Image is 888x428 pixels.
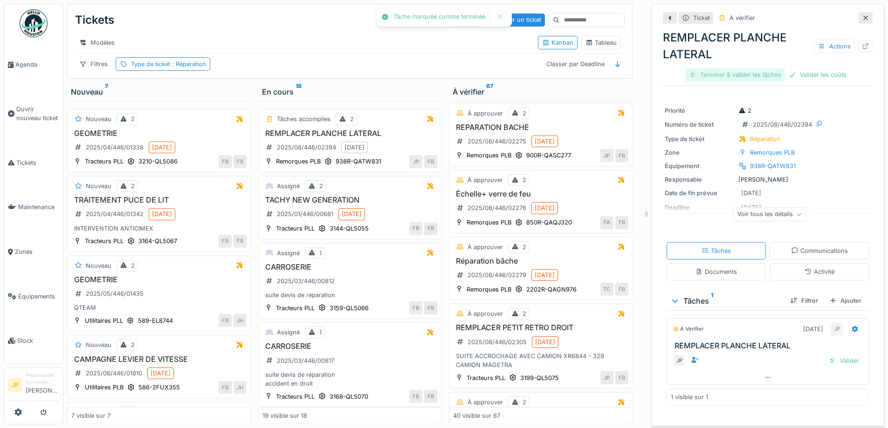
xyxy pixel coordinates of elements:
[105,86,108,97] sup: 7
[663,29,873,63] div: REMPLACER PLANCHE LATERAL
[330,392,368,401] div: 3168-QL5070
[276,224,315,233] div: Tracteurs PLL
[424,301,437,314] div: FB
[277,328,300,337] div: Assigné
[336,157,381,166] div: 938R-QATW831
[453,86,629,97] div: À vérifier
[424,390,437,403] div: FB
[152,210,172,218] div: [DATE]
[85,237,124,245] div: Tracteurs PLL
[585,38,617,47] div: Tableau
[393,13,485,21] div: Tâche marquée comme terminée
[342,210,362,218] div: [DATE]
[485,14,545,26] div: Créer un ticket
[600,371,613,384] div: JP
[16,105,59,122] span: Ouvrir nouveau ticket
[675,341,865,350] h3: REMPLACER PLANCHE LATERAL
[695,267,737,276] div: Documents
[277,356,334,365] div: 2025/03/446/00817
[234,155,247,168] div: FB
[86,340,111,349] div: Nouveau
[733,208,806,221] div: Voir tous les détails
[277,249,300,258] div: Assigné
[85,383,124,392] div: Utilitaires PLB
[741,189,761,197] div: [DATE]
[138,316,173,325] div: 589-EL8744
[131,261,135,270] div: 2
[277,182,300,190] div: Assigné
[85,157,124,166] div: Tracteurs PLL
[600,216,613,229] div: FA
[468,398,503,407] div: À approuver
[409,390,422,403] div: FB
[152,143,172,152] div: [DATE]
[131,340,135,349] div: 2
[219,381,232,394] div: FB
[26,372,59,386] div: Responsable technicien
[344,143,365,152] div: [DATE]
[753,120,812,129] div: 2025/08/446/02394
[424,155,437,168] div: FB
[665,148,735,157] div: Zone
[234,314,247,327] div: JH
[330,224,369,233] div: 3144-QL5055
[262,411,307,420] div: 19 visible sur 18
[453,352,628,369] div: SUITE ACCROCHAGE AVEC CAMION XR6844 - 329 CAMION MAGETRA
[785,68,850,81] div: Valider les coûts
[535,338,555,346] div: [DATE]
[86,289,144,298] div: 2025/05/446/01435
[615,149,628,162] div: FB
[131,115,135,123] div: 2
[262,129,438,138] h3: REMPLACER PLANCHE LATERAL
[825,354,863,367] div: Valider
[319,328,322,337] div: 1
[86,182,111,190] div: Nouveau
[71,303,247,312] div: QTEAM
[350,115,354,123] div: 2
[4,185,63,230] a: Maintenance
[693,14,710,22] div: Ticket
[234,235,247,248] div: FB
[18,203,59,211] span: Maintenance
[670,295,783,306] div: Tâches
[262,196,438,204] h3: TACHY NEW GENERATION
[665,175,871,184] div: [PERSON_NAME]
[277,277,335,285] div: 2025/03/446/00812
[750,135,780,143] div: Réparation
[86,261,111,270] div: Nouveau
[453,123,628,132] h3: REPARATION BACHE
[219,155,232,168] div: FB
[17,336,59,345] span: Stock
[665,135,735,143] div: Type de ticket
[526,285,577,294] div: 2202R-QAGN976
[535,271,555,279] div: [DATE]
[468,271,526,279] div: 2025/08/446/02279
[71,411,110,420] div: 7 visible sur 7
[523,309,526,318] div: 2
[276,157,321,166] div: Remorques PLB
[424,222,437,235] div: FB
[71,196,247,204] h3: TRAITEMENT PUCE DE LIT
[467,374,505,382] div: Tracteurs PLL
[4,42,63,87] a: Agenda
[262,370,438,388] div: suite devis de réparation accident en droit
[453,190,628,198] h3: Échelle+ verre de feu
[219,314,232,327] div: FB
[535,204,555,212] div: [DATE]
[468,204,526,212] div: 2025/08/446/02276
[262,86,438,97] div: En cours
[523,109,526,118] div: 2
[803,325,823,333] div: [DATE]
[702,246,731,255] div: Tâches
[453,257,628,265] h3: Réparation bâche
[615,216,628,229] div: FB
[234,381,247,394] div: JH
[71,224,247,233] div: INTERVENTION ANTICIMEX
[4,230,63,274] a: Zones
[8,378,22,392] li: JP
[526,218,572,227] div: 850R-QAQJ320
[71,275,247,284] h3: GEOMETRIE
[75,8,114,32] div: Tickets
[542,57,609,71] div: Classer par Deadline
[262,291,438,299] div: suite devis de réparation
